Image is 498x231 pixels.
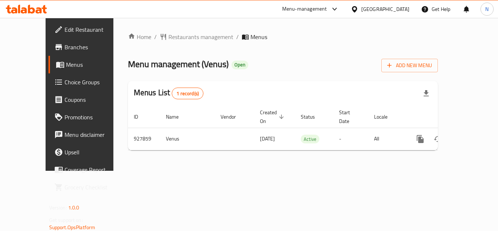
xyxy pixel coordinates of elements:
[65,183,123,192] span: Grocery Checklist
[134,112,148,121] span: ID
[250,32,267,41] span: Menus
[48,126,129,143] a: Menu disclaimer
[301,112,324,121] span: Status
[48,21,129,38] a: Edit Restaurant
[417,85,435,102] div: Export file
[65,25,123,34] span: Edit Restaurant
[221,112,245,121] span: Vendor
[166,112,188,121] span: Name
[236,32,239,41] li: /
[48,143,129,161] a: Upsell
[168,32,233,41] span: Restaurants management
[301,135,319,143] span: Active
[48,56,129,73] a: Menus
[160,128,215,150] td: Venus
[339,108,359,126] span: Start Date
[172,88,203,99] div: Total records count
[282,5,327,14] div: Menu-management
[65,43,123,51] span: Branches
[128,56,229,72] span: Menu management ( Venus )
[232,62,248,68] span: Open
[381,59,438,72] button: Add New Menu
[65,95,123,104] span: Coupons
[172,90,203,97] span: 1 record(s)
[412,130,429,148] button: more
[49,203,67,212] span: Version:
[65,78,123,86] span: Choice Groups
[65,113,123,122] span: Promotions
[128,32,151,41] a: Home
[154,32,157,41] li: /
[65,165,123,174] span: Coverage Report
[128,128,160,150] td: 927859
[260,134,275,143] span: [DATE]
[134,87,203,99] h2: Menus List
[48,38,129,56] a: Branches
[48,108,129,126] a: Promotions
[406,106,487,128] th: Actions
[374,112,397,121] span: Locale
[66,60,123,69] span: Menus
[128,32,438,41] nav: breadcrumb
[65,148,123,157] span: Upsell
[48,161,129,178] a: Coverage Report
[160,32,233,41] a: Restaurants management
[260,108,286,126] span: Created On
[48,91,129,108] a: Coupons
[65,130,123,139] span: Menu disclaimer
[485,5,489,13] span: N
[429,130,447,148] button: Change Status
[232,61,248,69] div: Open
[48,73,129,91] a: Choice Groups
[49,215,83,225] span: Get support on:
[301,135,319,143] div: Active
[68,203,79,212] span: 1.0.0
[333,128,368,150] td: -
[368,128,406,150] td: All
[48,178,129,196] a: Grocery Checklist
[361,5,409,13] div: [GEOGRAPHIC_DATA]
[387,61,432,70] span: Add New Menu
[128,106,487,150] table: enhanced table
